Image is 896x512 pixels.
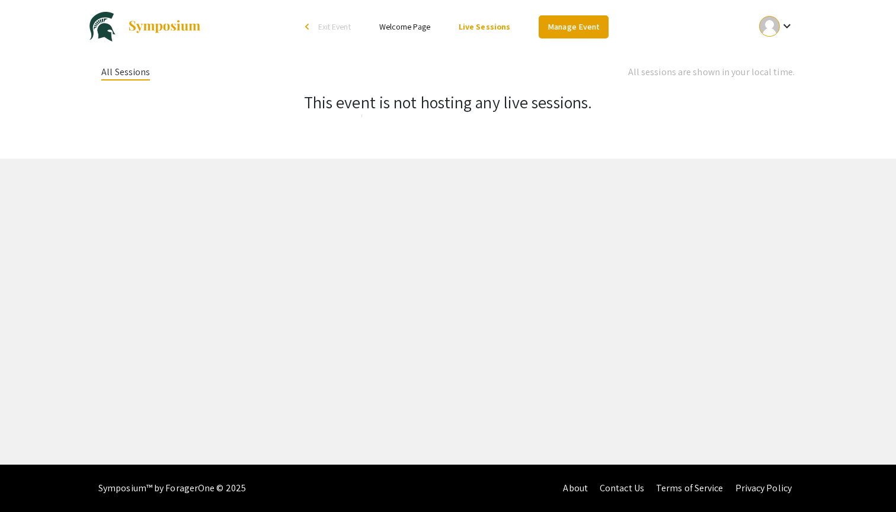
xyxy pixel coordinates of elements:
[318,21,351,32] span: Exit Event
[98,465,246,512] div: Symposium™ by ForagerOne © 2025
[735,482,792,494] a: Privacy Policy
[9,459,50,503] iframe: Chat
[780,19,794,33] mat-icon: Expand account dropdown
[656,482,724,494] a: Terms of Service
[379,21,430,32] a: Welcome Page
[101,92,795,112] h3: This event is not hosting any live sessions.
[563,482,588,494] a: About
[127,20,201,34] img: Symposium by ForagerOne
[747,13,807,40] button: Expand account dropdown
[305,23,312,30] div: arrow_back_ios
[539,15,609,38] a: Manage Event
[600,482,644,494] a: Contact Us
[459,21,510,32] a: Live Sessions
[101,65,150,80] div: All Sessions
[628,65,795,79] div: All sessions are shown in your local time.
[89,12,116,41] img: University Undergraduate Research & Arts Forum 2026
[89,12,201,41] a: University Undergraduate Research & Arts Forum 2026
